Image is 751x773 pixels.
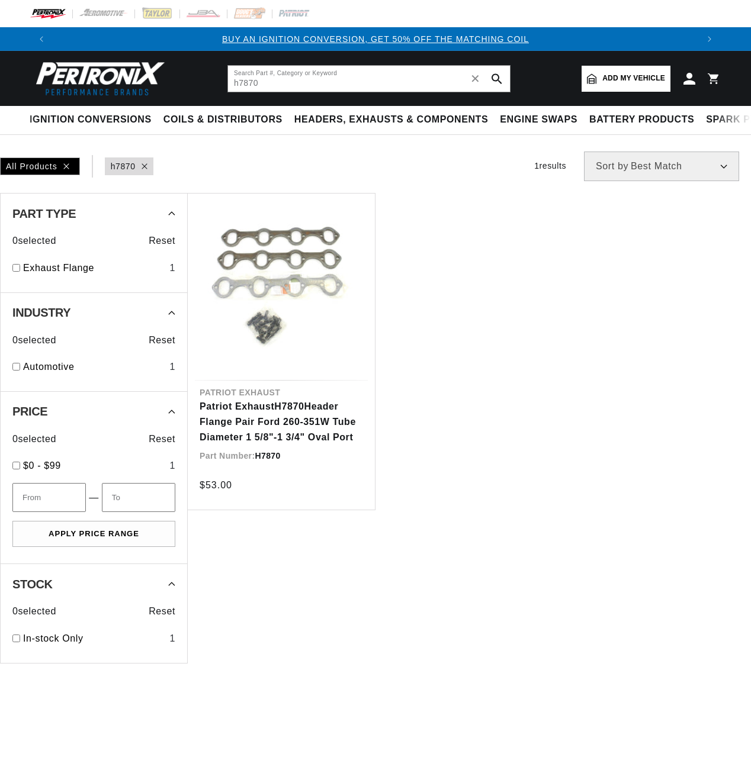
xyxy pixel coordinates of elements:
button: Translation missing: en.sections.announcements.previous_announcement [30,27,53,51]
summary: Battery Products [583,106,700,134]
span: 0 selected [12,604,56,619]
input: Search Part #, Category or Keyword [228,66,510,92]
span: 1 results [534,161,566,170]
span: Reset [149,233,175,249]
summary: Headers, Exhausts & Components [288,106,494,134]
span: Engine Swaps [500,114,577,126]
img: Pertronix [30,58,166,99]
span: Part Type [12,208,76,220]
div: 1 [169,458,175,474]
a: In-stock Only [23,631,165,646]
a: BUY AN IGNITION CONVERSION, GET 50% OFF THE MATCHING COIL [222,34,529,44]
span: Industry [12,307,70,318]
button: Translation missing: en.sections.announcements.next_announcement [698,27,721,51]
span: Price [12,405,47,417]
summary: Coils & Distributors [158,106,288,134]
span: Headers, Exhausts & Components [294,114,488,126]
span: Reset [149,604,175,619]
span: — [89,490,99,505]
span: $0 - $99 [23,460,61,471]
a: Add my vehicle [582,66,670,92]
span: Reset [149,431,175,447]
div: 1 [169,359,175,375]
div: Announcement [53,33,698,46]
span: Add my vehicle [602,73,665,84]
span: Stock [12,578,53,590]
a: Exhaust Flange [23,260,165,276]
span: Sort by [596,162,628,171]
a: h7870 [111,160,136,173]
a: Patriot ExhaustH7870Header Flange Pair Ford 260-351W Tube Diameter 1 5/8"-1 3/4" Oval Port [200,399,363,445]
span: Reset [149,333,175,348]
div: 1 [169,631,175,646]
a: Automotive [23,359,165,375]
span: 0 selected [12,431,56,447]
summary: Ignition Conversions [30,106,158,134]
button: Apply Price Range [12,521,175,547]
select: Sort by [584,152,739,181]
span: 0 selected [12,333,56,348]
button: search button [484,66,510,92]
span: Battery Products [589,114,694,126]
span: Ignition Conversions [30,114,152,126]
input: From [12,483,86,512]
summary: Engine Swaps [494,106,583,134]
input: To [102,483,175,512]
span: Coils & Distributors [163,114,283,126]
span: 0 selected [12,233,56,249]
div: 1 of 3 [53,33,698,46]
div: 1 [169,260,175,276]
